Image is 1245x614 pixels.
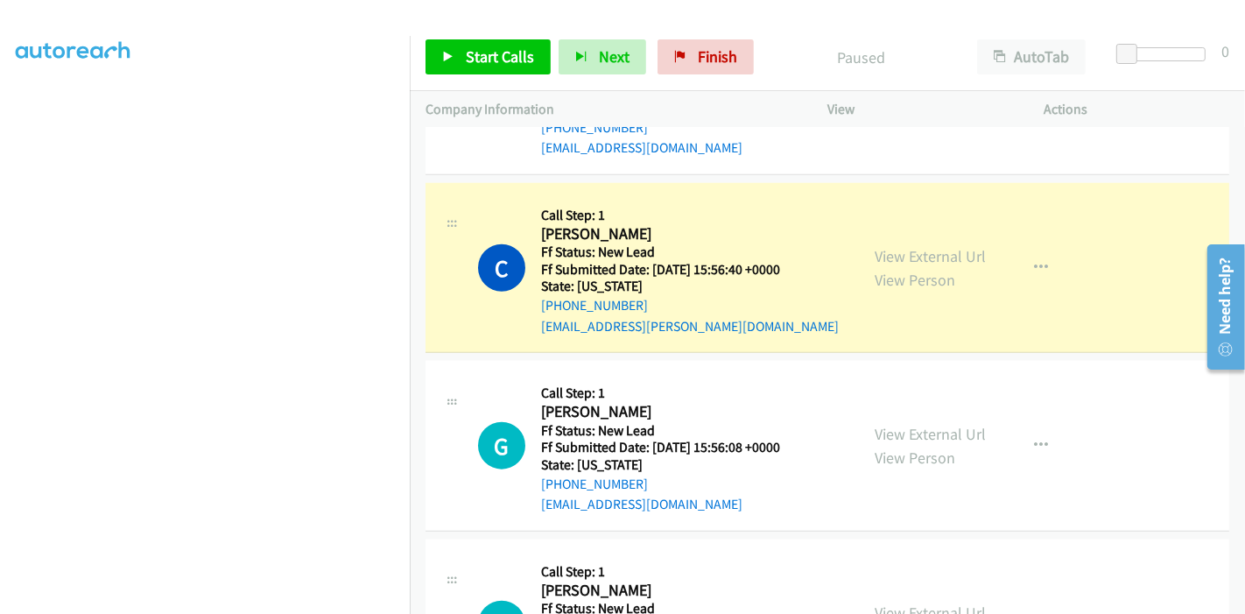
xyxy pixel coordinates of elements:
[1125,47,1206,61] div: Delay between calls (in seconds)
[426,99,796,120] p: Company Information
[426,39,551,74] a: Start Calls
[478,422,525,469] h1: G
[541,261,839,279] h5: Ff Submitted Date: [DATE] 15:56:40 +0000
[977,39,1086,74] button: AutoTab
[541,119,648,136] a: [PHONE_NUMBER]
[1221,39,1229,63] div: 0
[478,422,525,469] div: The call is yet to be attempted
[541,278,839,295] h5: State: [US_STATE]
[541,563,780,581] h5: Call Step: 1
[541,402,780,422] h2: [PERSON_NAME]
[541,439,780,456] h5: Ff Submitted Date: [DATE] 15:56:08 +0000
[466,46,534,67] span: Start Calls
[541,207,839,224] h5: Call Step: 1
[777,46,946,69] p: Paused
[478,244,525,292] h1: C
[541,476,648,492] a: [PHONE_NUMBER]
[541,318,839,335] a: [EMAIL_ADDRESS][PERSON_NAME][DOMAIN_NAME]
[541,139,742,156] a: [EMAIL_ADDRESS][DOMAIN_NAME]
[875,246,986,266] a: View External Url
[599,46,630,67] span: Next
[541,224,839,244] h2: [PERSON_NAME]
[541,456,780,474] h5: State: [US_STATE]
[875,270,955,290] a: View Person
[827,99,1013,120] p: View
[559,39,646,74] button: Next
[1195,237,1245,377] iframe: Resource Center
[698,46,737,67] span: Finish
[875,448,955,468] a: View Person
[541,581,780,601] h2: [PERSON_NAME]
[541,385,780,402] h5: Call Step: 1
[875,424,986,444] a: View External Url
[541,297,648,314] a: [PHONE_NUMBER]
[1045,99,1230,120] p: Actions
[541,422,780,440] h5: Ff Status: New Lead
[541,243,839,261] h5: Ff Status: New Lead
[658,39,754,74] a: Finish
[541,496,742,512] a: [EMAIL_ADDRESS][DOMAIN_NAME]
